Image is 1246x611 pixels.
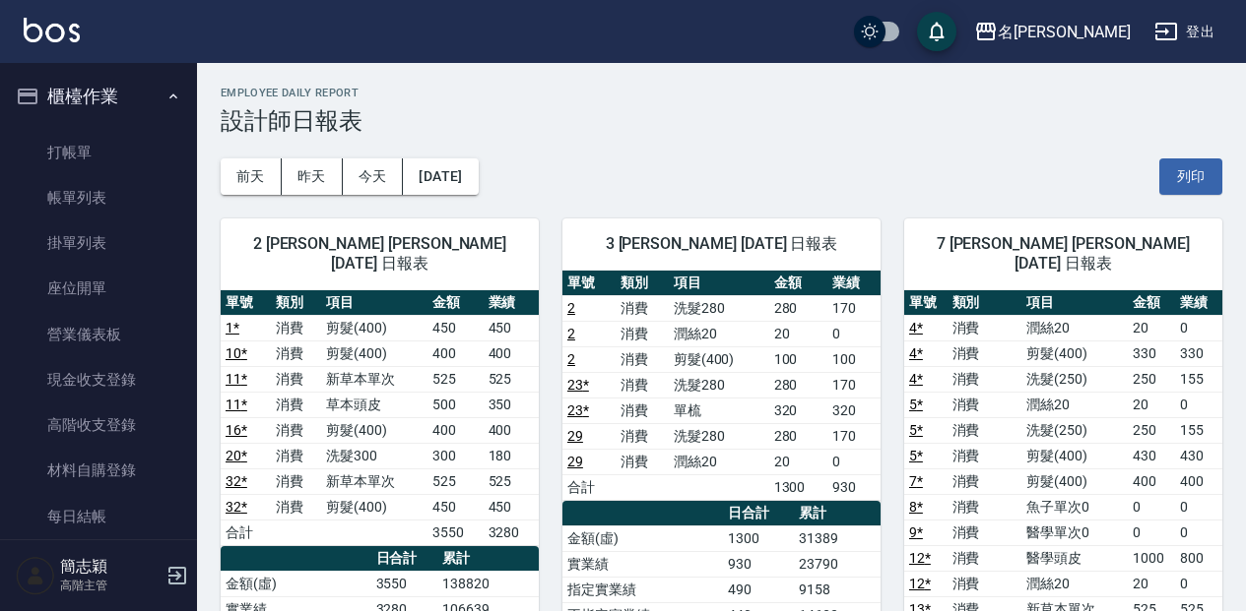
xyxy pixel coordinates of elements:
td: 剪髮(400) [1021,443,1128,468]
th: 日合計 [371,546,437,572]
p: 高階主管 [60,577,161,594]
td: 430 [1128,443,1175,468]
td: 剪髮(400) [321,315,427,340]
td: 剪髮(400) [669,346,769,372]
a: 掛單列表 [8,220,189,266]
a: 材料自購登錄 [8,448,189,493]
h3: 設計師日報表 [221,107,1222,135]
td: 指定實業績 [562,577,723,602]
td: 100 [769,346,827,372]
div: 名[PERSON_NAME] [998,20,1131,44]
td: 3280 [484,519,539,545]
button: 列印 [1159,158,1222,195]
span: 7 [PERSON_NAME] [PERSON_NAME][DATE] 日報表 [928,234,1199,274]
th: 金額 [427,290,483,316]
td: 消費 [271,417,321,443]
td: 消費 [948,545,1022,571]
button: 櫃檯作業 [8,71,189,122]
td: 剪髮(400) [321,417,427,443]
a: 排班表 [8,539,189,584]
button: 前天 [221,158,282,195]
td: 消費 [616,346,669,372]
td: 400 [1175,468,1222,494]
td: 400 [427,417,483,443]
td: 消費 [616,397,669,423]
th: 項目 [321,290,427,316]
td: 330 [1175,340,1222,366]
td: 930 [723,551,794,577]
th: 類別 [271,290,321,316]
a: 現金收支登錄 [8,357,189,402]
th: 項目 [669,271,769,296]
td: 消費 [948,468,1022,494]
td: 消費 [948,519,1022,545]
td: 23790 [794,551,881,577]
td: 剪髮(400) [321,494,427,519]
td: 450 [484,494,539,519]
td: 450 [427,315,483,340]
td: 洗髮300 [321,443,427,468]
td: 0 [1175,315,1222,340]
th: 業績 [1175,290,1222,316]
h2: Employee Daily Report [221,87,1222,99]
td: 消費 [271,392,321,417]
th: 項目 [1021,290,1128,316]
td: 0 [1175,494,1222,519]
th: 單號 [904,290,948,316]
td: 草本頭皮 [321,392,427,417]
th: 類別 [948,290,1022,316]
td: 消費 [948,315,1022,340]
td: 消費 [616,321,669,346]
td: 20 [1128,315,1175,340]
td: 180 [484,443,539,468]
td: 合計 [221,519,271,545]
td: 1300 [769,474,827,500]
td: 醫學頭皮 [1021,545,1128,571]
td: 3550 [427,519,483,545]
th: 累計 [794,501,881,526]
td: 0 [1128,519,1175,545]
td: 280 [769,372,827,397]
td: 消費 [948,417,1022,443]
th: 累計 [437,546,539,572]
td: 消費 [948,571,1022,596]
td: 新草本單次 [321,366,427,392]
td: 350 [484,392,539,417]
td: 洗髮(250) [1021,366,1128,392]
a: 29 [567,428,583,444]
td: 新草本單次 [321,468,427,494]
td: 潤絲20 [669,449,769,474]
td: 剪髮(400) [321,340,427,366]
a: 2 [567,326,575,341]
td: 金額(虛) [562,525,723,551]
td: 400 [427,340,483,366]
td: 450 [484,315,539,340]
td: 消費 [948,366,1022,392]
td: 金額(虛) [221,571,371,596]
a: 打帳單 [8,130,189,175]
td: 洗髮(250) [1021,417,1128,443]
td: 0 [1175,392,1222,417]
img: Logo [24,18,80,42]
td: 170 [827,372,881,397]
td: 剪髮(400) [1021,340,1128,366]
td: 525 [484,468,539,494]
th: 類別 [616,271,669,296]
td: 280 [769,295,827,321]
button: 今天 [343,158,404,195]
td: 消費 [948,340,1022,366]
td: 320 [769,397,827,423]
td: 實業績 [562,551,723,577]
th: 單號 [562,271,616,296]
a: 2 [567,351,575,367]
td: 930 [827,474,881,500]
td: 3550 [371,571,437,596]
span: 3 [PERSON_NAME] [DATE] 日報表 [586,234,857,254]
td: 20 [769,321,827,346]
td: 消費 [948,392,1022,417]
td: 170 [827,423,881,449]
td: 潤絲20 [669,321,769,346]
span: 2 [PERSON_NAME] [PERSON_NAME][DATE] 日報表 [244,234,515,274]
td: 250 [1128,417,1175,443]
td: 潤絲20 [1021,392,1128,417]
